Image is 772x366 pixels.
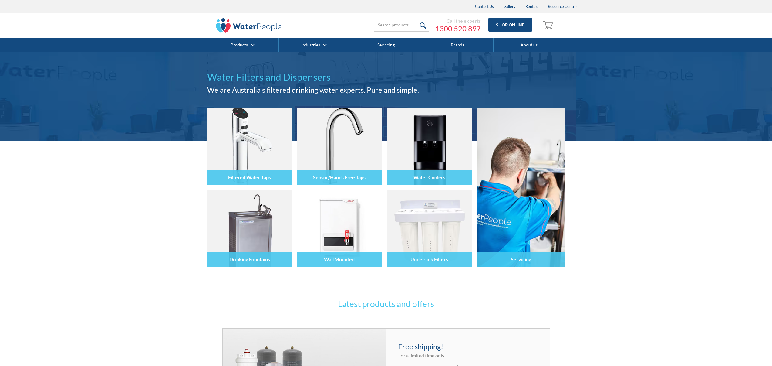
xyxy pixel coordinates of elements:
h4: Drinking Fountains [229,256,270,262]
h4: Undersink Filters [410,256,448,262]
div: Industries [279,38,350,52]
a: Servicing [477,108,565,267]
h4: Filtered Water Taps [228,174,271,180]
img: Wall Mounted [297,190,382,267]
h3: Latest products and offers [268,297,504,310]
img: Filtered Water Taps [207,108,292,185]
h4: Water Coolers [413,174,445,180]
a: Products [231,42,248,48]
img: Undersink Filters [387,190,472,267]
div: Products [207,38,279,52]
h4: Sensor/Hands Free Taps [313,174,366,180]
a: Open cart [541,18,556,32]
img: Drinking Fountains [207,190,292,267]
a: Servicing [350,38,422,52]
a: Industries [301,42,320,48]
img: Water Coolers [387,108,472,185]
p: For a limited time only: [398,352,538,359]
img: Sensor/Hands Free Taps [297,108,382,185]
h4: Free shipping! [398,341,538,352]
a: Brands [422,38,494,52]
a: About us [494,38,565,52]
div: Call the experts [435,18,481,24]
input: Search products [374,18,429,32]
h4: Servicing [511,256,531,262]
a: Shop Online [488,18,532,32]
a: 1300 520 897 [435,24,481,33]
img: shopping cart [543,20,555,30]
h4: Wall Mounted [324,256,355,262]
